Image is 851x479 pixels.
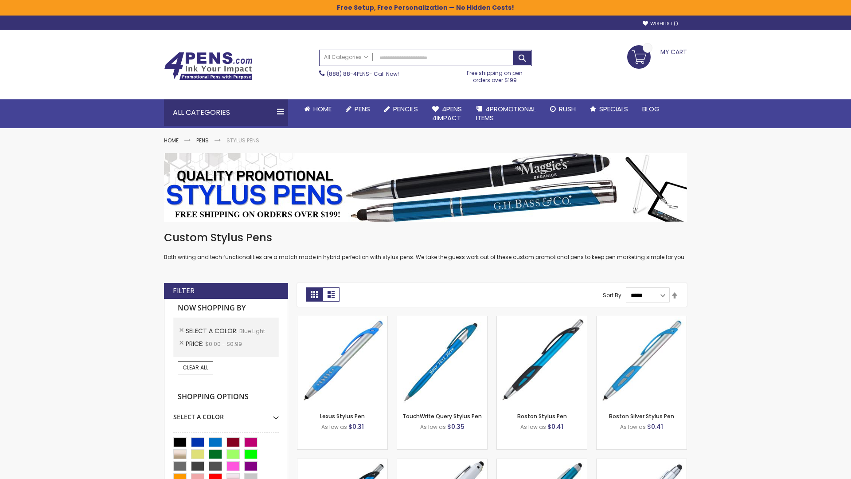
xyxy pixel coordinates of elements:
[339,99,377,119] a: Pens
[583,99,635,119] a: Specials
[497,316,587,406] img: Boston Stylus Pen-Blue - Light
[297,459,387,466] a: Lexus Metallic Stylus Pen-Blue - Light
[547,422,563,431] span: $0.41
[597,459,687,466] a: Silver Cool Grip Stylus Pen-Blue - Light
[520,423,546,431] span: As low as
[635,99,667,119] a: Blog
[173,406,279,421] div: Select A Color
[173,286,195,296] strong: Filter
[420,423,446,431] span: As low as
[173,299,279,318] strong: Now Shopping by
[609,412,674,420] a: Boston Silver Stylus Pen
[205,340,242,348] span: $0.00 - $0.99
[402,412,482,420] a: TouchWrite Query Stylus Pen
[327,70,399,78] span: - Call Now!
[476,104,536,122] span: 4PROMOTIONAL ITEMS
[543,99,583,119] a: Rush
[497,316,587,323] a: Boston Stylus Pen-Blue - Light
[432,104,462,122] span: 4Pens 4impact
[355,104,370,114] span: Pens
[306,287,323,302] strong: Grid
[320,412,365,420] a: Lexus Stylus Pen
[497,459,587,466] a: Lory Metallic Stylus Pen-Blue - Light
[313,104,332,114] span: Home
[620,423,646,431] span: As low as
[186,339,205,348] span: Price
[164,231,687,261] div: Both writing and tech functionalities are a match made in hybrid perfection with stylus pens. We ...
[226,137,259,144] strong: Stylus Pens
[320,50,373,65] a: All Categories
[517,412,567,420] a: Boston Stylus Pen
[173,388,279,407] strong: Shopping Options
[643,20,678,27] a: Wishlist
[469,99,543,128] a: 4PROMOTIONALITEMS
[397,316,487,323] a: TouchWrite Query Stylus Pen-Blue Light
[297,316,387,406] img: Lexus Stylus Pen-Blue - Light
[397,316,487,406] img: TouchWrite Query Stylus Pen-Blue Light
[393,104,418,114] span: Pencils
[597,316,687,406] img: Boston Silver Stylus Pen-Blue - Light
[178,361,213,374] a: Clear All
[164,52,253,80] img: 4Pens Custom Pens and Promotional Products
[196,137,209,144] a: Pens
[183,364,208,371] span: Clear All
[647,422,663,431] span: $0.41
[377,99,425,119] a: Pencils
[327,70,369,78] a: (888) 88-4PENS
[559,104,576,114] span: Rush
[425,99,469,128] a: 4Pens4impact
[164,153,687,222] img: Stylus Pens
[324,54,368,61] span: All Categories
[603,291,621,299] label: Sort By
[458,66,532,84] div: Free shipping on pen orders over $199
[321,423,347,431] span: As low as
[397,459,487,466] a: Kimberly Logo Stylus Pens-LT-Blue
[599,104,628,114] span: Specials
[348,422,364,431] span: $0.31
[164,99,288,126] div: All Categories
[597,316,687,323] a: Boston Silver Stylus Pen-Blue - Light
[297,316,387,323] a: Lexus Stylus Pen-Blue - Light
[239,327,265,335] span: Blue Light
[297,99,339,119] a: Home
[186,326,239,335] span: Select A Color
[164,137,179,144] a: Home
[164,231,687,245] h1: Custom Stylus Pens
[642,104,660,114] span: Blog
[447,422,465,431] span: $0.35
